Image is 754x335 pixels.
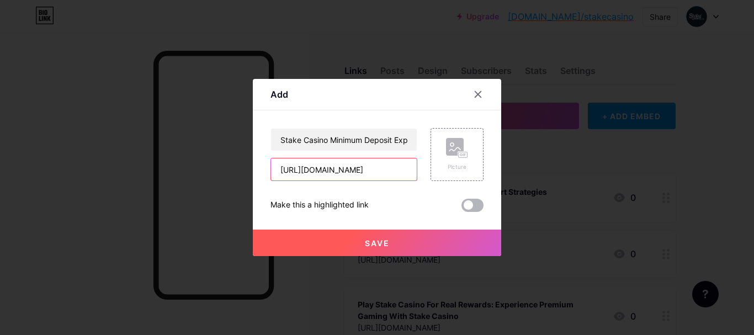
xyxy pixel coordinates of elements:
[270,199,369,212] div: Make this a highlighted link
[446,163,468,171] div: Picture
[365,238,390,248] span: Save
[270,88,288,101] div: Add
[271,158,417,180] input: URL
[271,129,417,151] input: Title
[253,230,501,256] button: Save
